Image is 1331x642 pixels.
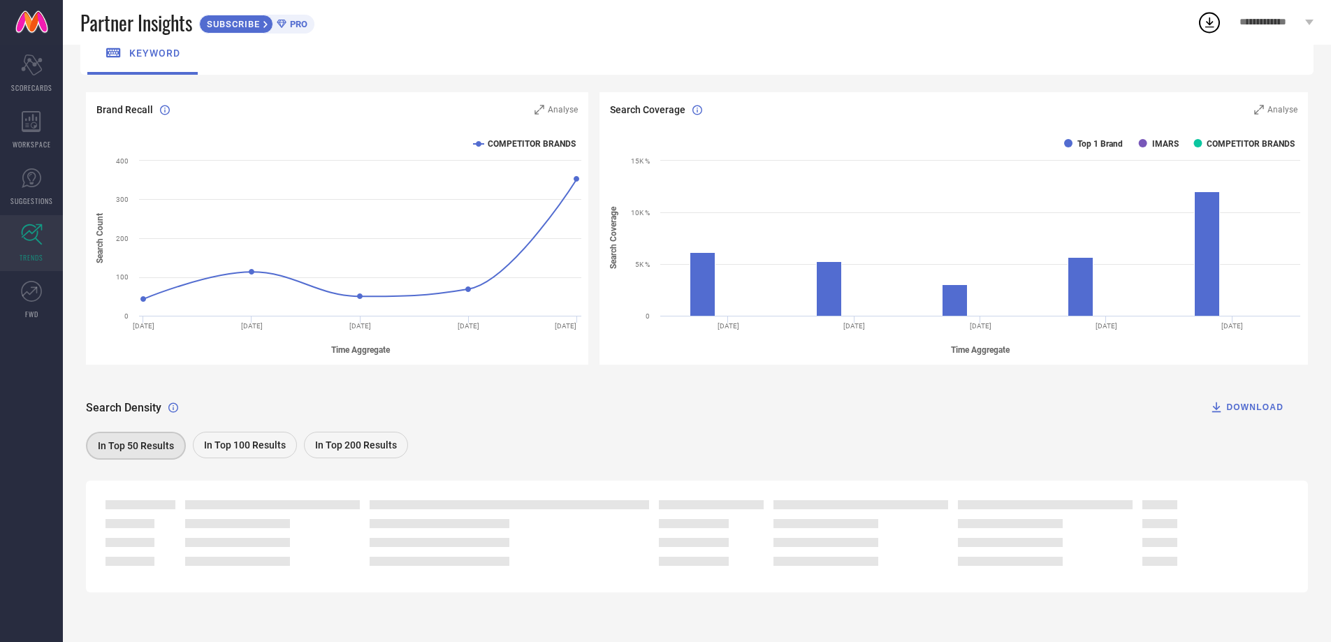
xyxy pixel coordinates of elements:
text: [DATE] [970,322,991,330]
tspan: Search Coverage [609,207,618,270]
span: TRENDS [20,252,43,263]
text: [DATE] [349,322,371,330]
span: Partner Insights [80,8,192,37]
span: Analyse [548,105,578,115]
span: keyword [129,48,180,59]
text: 10K % [631,209,650,217]
span: Brand Recall [96,104,153,115]
svg: Zoom [1254,105,1264,115]
text: 100 [116,273,129,281]
text: [DATE] [241,322,263,330]
button: DOWNLOAD [1192,393,1301,421]
a: SUBSCRIBEPRO [199,11,314,34]
span: WORKSPACE [13,139,51,149]
text: COMPETITOR BRANDS [488,139,576,149]
text: 0 [646,312,650,320]
tspan: Time Aggregate [951,345,1010,355]
text: 5K % [635,261,650,268]
span: In Top 200 Results [315,439,397,451]
span: Search Coverage [610,104,685,115]
text: [DATE] [458,322,479,330]
text: [DATE] [844,322,866,330]
text: [DATE] [1096,322,1117,330]
svg: Zoom [534,105,544,115]
tspan: Search Count [95,213,105,263]
span: In Top 50 Results [98,440,174,451]
text: [DATE] [555,322,576,330]
tspan: Time Aggregate [331,345,391,355]
text: 400 [116,157,129,165]
text: 200 [116,235,129,242]
text: [DATE] [133,322,154,330]
text: 15K % [631,157,650,165]
span: PRO [286,19,307,29]
span: Search Density [86,401,161,414]
text: Top 1 Brand [1077,139,1123,149]
span: SUBSCRIBE [200,19,263,29]
span: FWD [25,309,38,319]
text: [DATE] [1222,322,1244,330]
span: In Top 100 Results [204,439,286,451]
text: [DATE] [718,322,739,330]
text: IMARS [1152,139,1179,149]
span: SUGGESTIONS [10,196,53,206]
text: 300 [116,196,129,203]
text: COMPETITOR BRANDS [1207,139,1295,149]
span: Analyse [1267,105,1297,115]
span: SCORECARDS [11,82,52,93]
div: Open download list [1197,10,1222,35]
text: 0 [124,312,129,320]
div: DOWNLOAD [1209,400,1283,414]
